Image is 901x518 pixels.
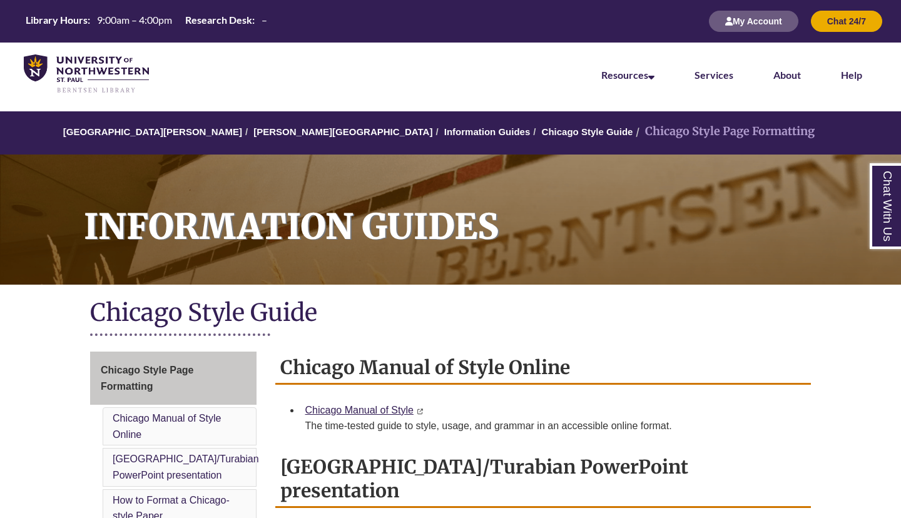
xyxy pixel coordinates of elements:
[70,155,901,268] h1: Information Guides
[21,13,272,29] table: Hours Today
[811,11,882,32] button: Chat 24/7
[709,11,798,32] button: My Account
[633,123,815,141] li: Chicago Style Page Formatting
[113,454,259,480] a: [GEOGRAPHIC_DATA]/Turabian PowerPoint presentation
[773,69,801,81] a: About
[262,14,267,26] span: –
[416,409,423,414] i: This link opens in a new window
[63,126,242,137] a: [GEOGRAPHIC_DATA][PERSON_NAME]
[542,126,633,137] a: Chicago Style Guide
[275,451,812,508] h2: [GEOGRAPHIC_DATA]/Turabian PowerPoint presentation
[24,54,149,94] img: UNWSP Library Logo
[180,13,257,27] th: Research Desk:
[305,419,802,434] div: The time-tested guide to style, usage, and grammar in an accessible online format.
[101,365,194,392] span: Chicago Style Page Formatting
[444,126,531,137] a: Information Guides
[113,413,221,440] a: Chicago Manual of Style Online
[305,405,414,415] a: Chicago Manual of Style
[90,352,257,405] a: Chicago Style Page Formatting
[253,126,432,137] a: [PERSON_NAME][GEOGRAPHIC_DATA]
[709,16,798,26] a: My Account
[601,69,654,81] a: Resources
[811,16,882,26] a: Chat 24/7
[21,13,92,27] th: Library Hours:
[841,69,862,81] a: Help
[21,13,272,30] a: Hours Today
[90,297,811,330] h1: Chicago Style Guide
[695,69,733,81] a: Services
[97,14,172,26] span: 9:00am – 4:00pm
[275,352,812,385] h2: Chicago Manual of Style Online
